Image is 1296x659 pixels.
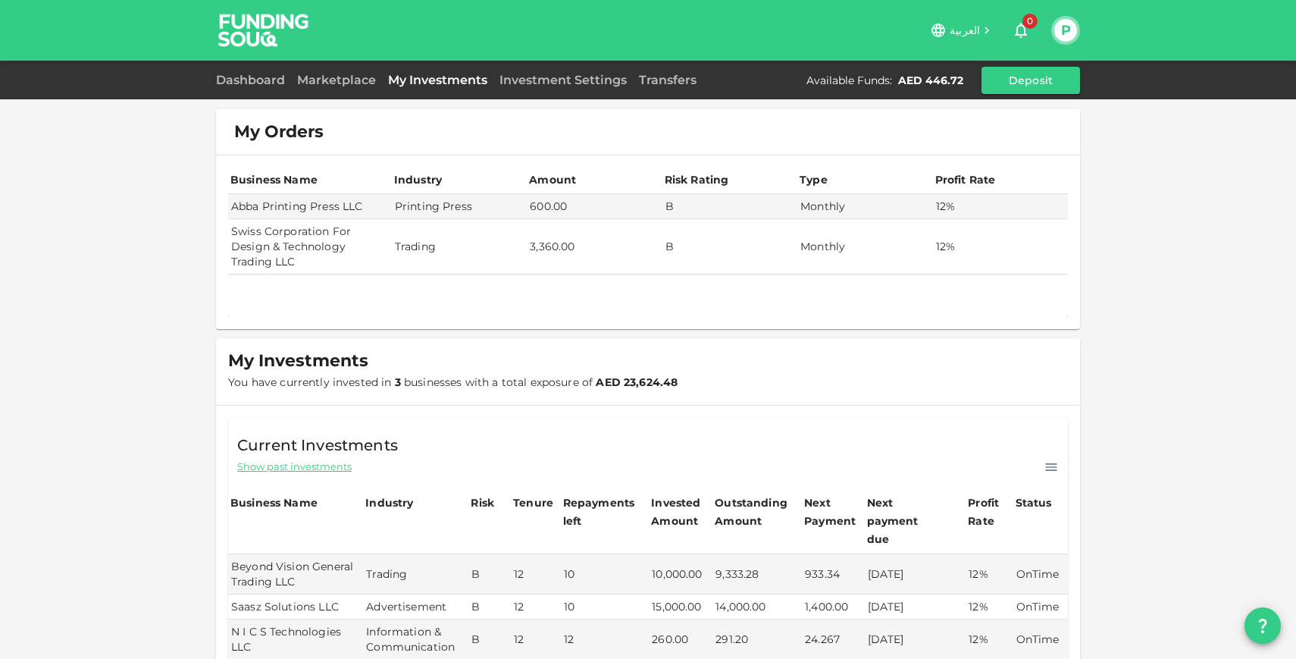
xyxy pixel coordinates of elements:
[513,494,553,512] div: Tenure
[1016,494,1053,512] div: Status
[712,595,802,620] td: 14,000.00
[471,494,501,512] div: Risk
[230,171,318,189] div: Business Name
[230,494,318,512] div: Business Name
[237,433,398,457] span: Current Investments
[563,494,639,530] div: Repayments left
[394,171,442,189] div: Industry
[712,554,802,595] td: 9,333.28
[228,194,392,219] td: Abba Printing Press LLC
[529,171,576,189] div: Amount
[1013,554,1068,595] td: OnTime
[228,595,363,620] td: Saasz Solutions LLC
[715,494,790,530] div: Outstanding Amount
[968,494,1010,530] div: Profit Rate
[382,73,493,87] a: My Investments
[363,554,468,595] td: Trading
[651,494,710,530] div: Invested Amount
[1022,14,1038,29] span: 0
[228,219,392,275] td: Swiss Corporation For Design & Technology Trading LLC
[981,67,1080,94] button: Deposit
[865,595,966,620] td: [DATE]
[468,554,511,595] td: B
[966,554,1013,595] td: 12%
[633,73,703,87] a: Transfers
[806,73,892,88] div: Available Funds :
[291,73,382,87] a: Marketplace
[804,494,862,530] div: Next Payment
[935,171,996,189] div: Profit Rate
[596,375,678,389] strong: AED 23,624.48
[363,595,468,620] td: Advertisement
[802,554,865,595] td: 933.34
[561,595,650,620] td: 10
[561,554,650,595] td: 10
[950,24,980,37] span: العربية
[237,460,352,474] span: Show past investments
[216,73,291,87] a: Dashboard
[1013,595,1068,620] td: OnTime
[234,121,324,143] span: My Orders
[867,494,943,548] div: Next payment due
[511,554,561,595] td: 12
[395,375,401,389] strong: 3
[392,194,527,219] td: Printing Press
[933,219,1069,275] td: 12%
[649,595,712,620] td: 15,000.00
[493,73,633,87] a: Investment Settings
[1006,15,1036,46] button: 0
[800,171,830,189] div: Type
[228,375,678,389] span: You have currently invested in businesses with a total exposure of
[662,219,797,275] td: B
[649,554,712,595] td: 10,000.00
[662,194,797,219] td: B
[365,494,413,512] div: Industry
[665,171,729,189] div: Risk Rating
[966,595,1013,620] td: 12%
[392,219,527,275] td: Trading
[228,554,363,595] td: Beyond Vision General Trading LLC
[527,219,662,275] td: 3,360.00
[527,194,662,219] td: 600.00
[797,194,932,219] td: Monthly
[228,350,368,372] span: My Investments
[1244,607,1281,644] button: question
[511,595,561,620] td: 12
[865,554,966,595] td: [DATE]
[797,219,932,275] td: Monthly
[468,595,511,620] td: B
[1054,19,1077,42] button: P
[898,73,963,88] div: AED 446.72
[802,595,865,620] td: 1,400.00
[933,194,1069,219] td: 12%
